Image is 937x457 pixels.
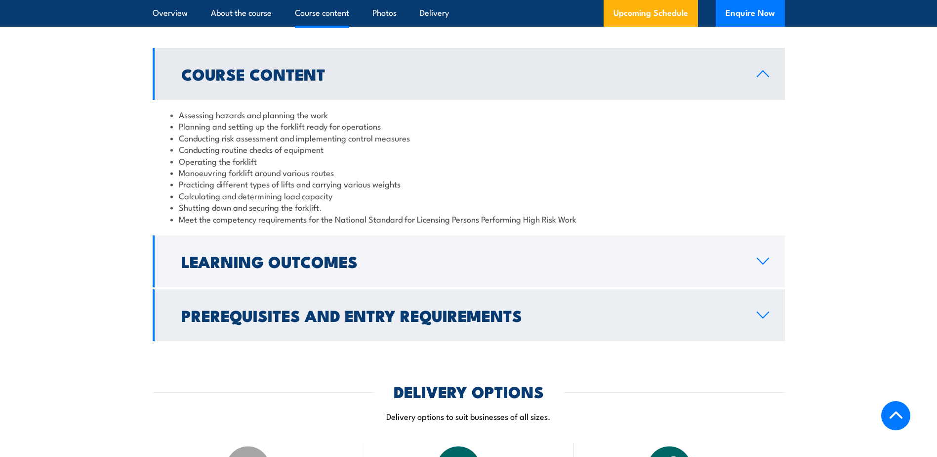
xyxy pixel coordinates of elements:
li: Assessing hazards and planning the work [170,109,767,120]
h2: Learning Outcomes [181,254,741,268]
li: Planning and setting up the forklift ready for operations [170,120,767,132]
a: Learning Outcomes [153,235,785,287]
li: Operating the forklift [170,155,767,167]
h2: Prerequisites and Entry Requirements [181,308,741,322]
li: Practicing different types of lifts and carrying various weights [170,178,767,189]
li: Meet the competency requirements for the National Standard for Licensing Persons Performing High ... [170,213,767,225]
li: Conducting routine checks of equipment [170,143,767,155]
li: Manoeuvring forklift around various routes [170,167,767,178]
p: Delivery options to suit businesses of all sizes. [153,411,785,422]
li: Conducting risk assessment and implementing control measures [170,132,767,143]
li: Calculating and determining load capacity [170,190,767,201]
li: Shutting down and securing the forklift. [170,201,767,213]
h2: Course Content [181,67,741,81]
a: Prerequisites and Entry Requirements [153,289,785,341]
h2: DELIVERY OPTIONS [394,384,544,398]
a: Course Content [153,48,785,100]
